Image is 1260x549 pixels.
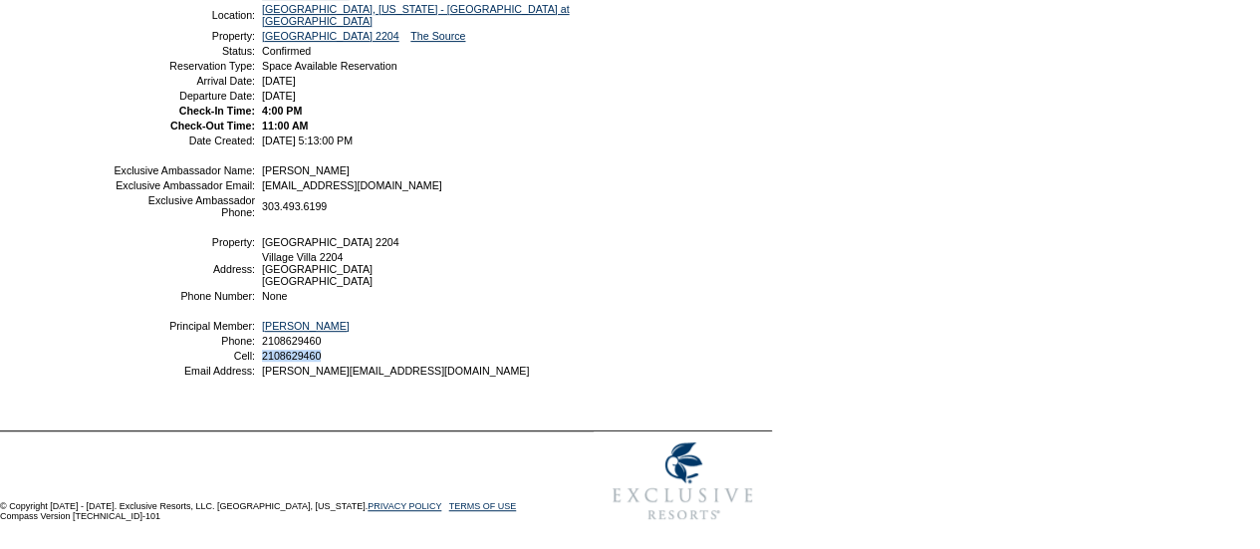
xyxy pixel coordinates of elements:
span: [PERSON_NAME] [262,164,350,176]
span: [PERSON_NAME][EMAIL_ADDRESS][DOMAIN_NAME] [262,365,529,377]
td: Property: [113,236,255,248]
span: [DATE] [262,90,296,102]
td: Email Address: [113,365,255,377]
td: Departure Date: [113,90,255,102]
a: [PERSON_NAME] [262,320,350,332]
span: 11:00 AM [262,120,308,132]
td: Address: [113,251,255,287]
span: [DATE] 5:13:00 PM [262,135,353,146]
span: Village Villa 2204 [GEOGRAPHIC_DATA] [GEOGRAPHIC_DATA] [262,251,373,287]
td: Arrival Date: [113,75,255,87]
td: Exclusive Ambassador Email: [113,179,255,191]
span: [DATE] [262,75,296,87]
span: [EMAIL_ADDRESS][DOMAIN_NAME] [262,179,442,191]
span: 2108629460 [262,350,321,362]
td: Status: [113,45,255,57]
a: The Source [410,30,465,42]
td: Location: [113,3,255,27]
a: [GEOGRAPHIC_DATA] 2204 [262,30,399,42]
td: Phone Number: [113,290,255,302]
td: Cell: [113,350,255,362]
td: Reservation Type: [113,60,255,72]
td: Principal Member: [113,320,255,332]
span: None [262,290,287,302]
span: 303.493.6199 [262,200,327,212]
span: 4:00 PM [262,105,302,117]
td: Property: [113,30,255,42]
td: Exclusive Ambassador Phone: [113,194,255,218]
span: [GEOGRAPHIC_DATA] 2204 [262,236,399,248]
span: Confirmed [262,45,311,57]
a: [GEOGRAPHIC_DATA], [US_STATE] - [GEOGRAPHIC_DATA] at [GEOGRAPHIC_DATA] [262,3,570,27]
span: 2108629460 [262,335,321,347]
img: Exclusive Resorts [594,431,772,531]
span: Space Available Reservation [262,60,396,72]
a: TERMS OF USE [449,501,517,511]
a: PRIVACY POLICY [368,501,441,511]
td: Exclusive Ambassador Name: [113,164,255,176]
strong: Check-Out Time: [170,120,255,132]
td: Date Created: [113,135,255,146]
strong: Check-In Time: [179,105,255,117]
td: Phone: [113,335,255,347]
